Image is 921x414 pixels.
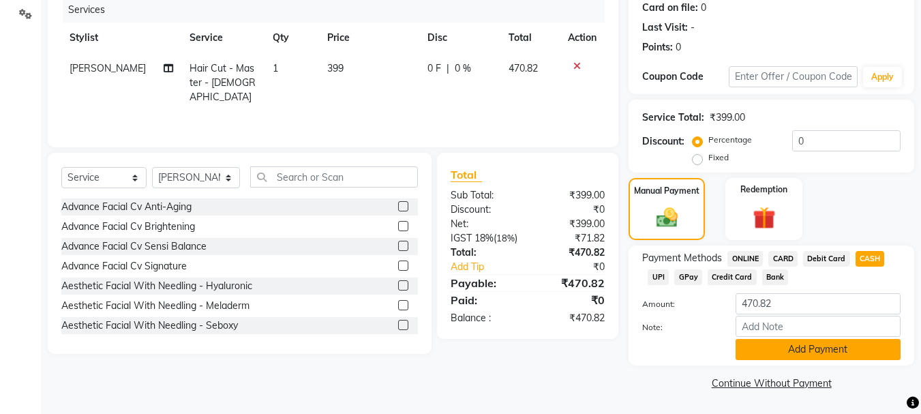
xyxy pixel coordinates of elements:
[61,200,192,214] div: Advance Facial Cv Anti-Aging
[265,23,320,53] th: Qty
[863,67,902,87] button: Apply
[736,293,901,314] input: Amount
[440,188,528,203] div: Sub Total:
[642,110,704,125] div: Service Total:
[500,23,560,53] th: Total
[181,23,264,53] th: Service
[676,40,681,55] div: 0
[447,61,449,76] span: |
[528,292,615,308] div: ₹0
[691,20,695,35] div: -
[509,62,538,74] span: 470.82
[708,269,757,285] span: Credit Card
[440,292,528,308] div: Paid:
[632,321,725,334] label: Note:
[440,231,528,246] div: ( )
[327,62,344,74] span: 399
[642,134,684,149] div: Discount:
[419,23,500,53] th: Disc
[61,23,181,53] th: Stylist
[736,316,901,337] input: Add Note
[803,251,850,267] span: Debit Card
[528,203,615,217] div: ₹0
[455,61,471,76] span: 0 %
[727,251,763,267] span: ONLINE
[729,66,858,87] input: Enter Offer / Coupon Code
[736,339,901,360] button: Add Payment
[496,233,515,243] span: 18%
[642,20,688,35] div: Last Visit:
[190,62,256,103] span: Hair Cut - Master - [DEMOGRAPHIC_DATA]
[710,110,745,125] div: ₹399.00
[440,311,528,325] div: Balance :
[528,231,615,246] div: ₹71.82
[61,259,187,273] div: Advance Facial Cv Signature
[648,269,669,285] span: UPI
[560,23,605,53] th: Action
[61,299,250,313] div: Aesthetic Facial With Needling - Meladerm
[746,204,783,232] img: _gift.svg
[528,188,615,203] div: ₹399.00
[631,376,911,391] a: Continue Without Payment
[762,269,789,285] span: Bank
[273,62,278,74] span: 1
[674,269,702,285] span: GPay
[642,70,728,84] div: Coupon Code
[528,275,615,291] div: ₹470.82
[440,260,542,274] a: Add Tip
[440,275,528,291] div: Payable:
[440,203,528,217] div: Discount:
[427,61,441,76] span: 0 F
[708,151,729,164] label: Fixed
[440,217,528,231] div: Net:
[61,239,207,254] div: Advance Facial Cv Sensi Balance
[708,134,752,146] label: Percentage
[642,40,673,55] div: Points:
[768,251,798,267] span: CARD
[250,166,418,188] input: Search or Scan
[61,319,238,333] div: Aesthetic Facial With Needling - Seboxy
[528,246,615,260] div: ₹470.82
[451,168,482,182] span: Total
[528,311,615,325] div: ₹470.82
[528,217,615,231] div: ₹399.00
[740,183,787,196] label: Redemption
[650,205,684,230] img: _cash.svg
[701,1,706,15] div: 0
[319,23,419,53] th: Price
[61,220,195,234] div: Advance Facial Cv Brightening
[61,279,252,293] div: Aesthetic Facial With Needling - Hyaluronic
[632,298,725,310] label: Amount:
[70,62,146,74] span: [PERSON_NAME]
[642,1,698,15] div: Card on file:
[856,251,885,267] span: CASH
[440,246,528,260] div: Total:
[642,251,722,265] span: Payment Methods
[451,232,494,244] span: IGST 18%
[634,185,699,197] label: Manual Payment
[543,260,616,274] div: ₹0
